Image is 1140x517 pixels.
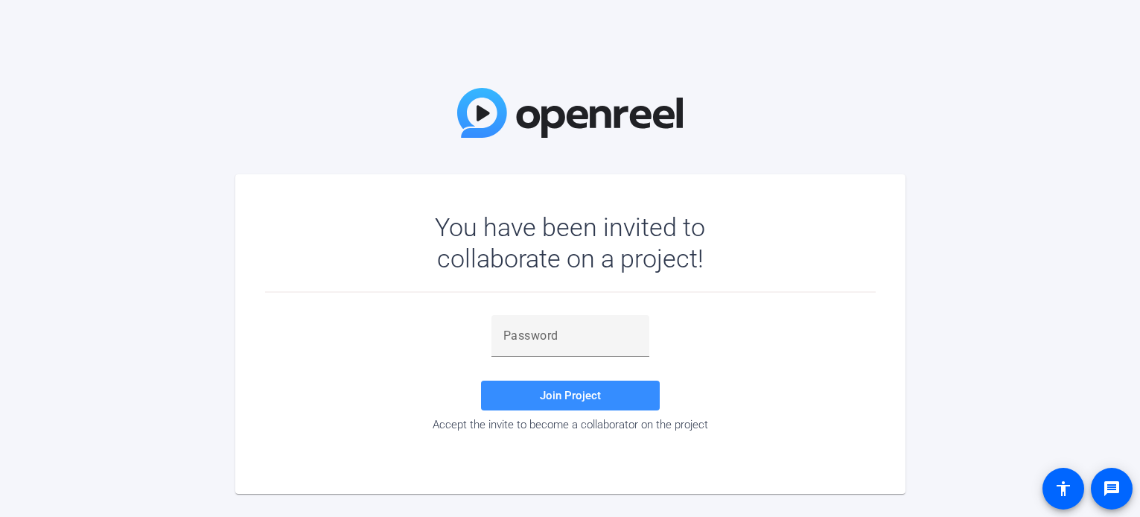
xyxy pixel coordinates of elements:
[1054,480,1072,498] mat-icon: accessibility
[392,212,748,274] div: You have been invited to collaborate on a project!
[1103,480,1121,498] mat-icon: message
[481,381,660,410] button: Join Project
[540,389,601,402] span: Join Project
[503,327,637,345] input: Password
[265,418,876,431] div: Accept the invite to become a collaborator on the project
[457,88,684,138] img: OpenReel Logo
